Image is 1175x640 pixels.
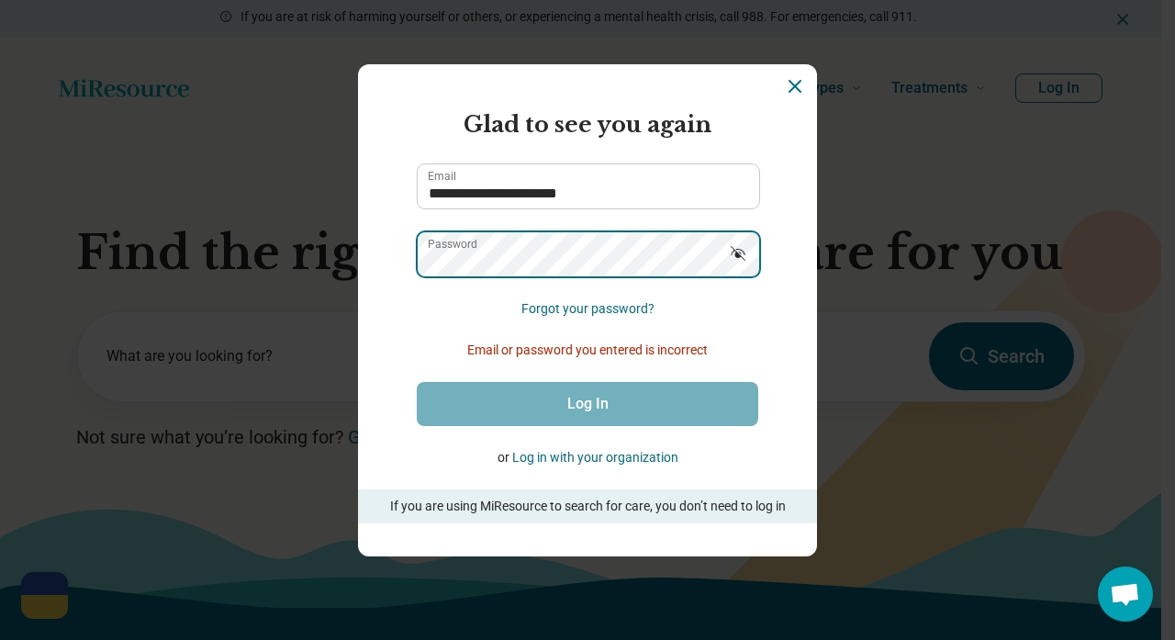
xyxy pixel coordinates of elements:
[417,108,758,141] h2: Glad to see you again
[417,448,758,467] p: or
[384,497,791,516] p: If you are using MiResource to search for care, you don’t need to log in
[417,341,758,360] p: Email or password you entered is incorrect
[358,64,817,556] section: Login Dialog
[718,231,758,275] button: Show password
[428,239,477,250] label: Password
[784,75,806,97] button: Dismiss
[512,448,678,467] button: Log in with your organization
[417,382,758,426] button: Log In
[428,171,456,182] label: Email
[521,299,655,319] button: Forgot your password?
